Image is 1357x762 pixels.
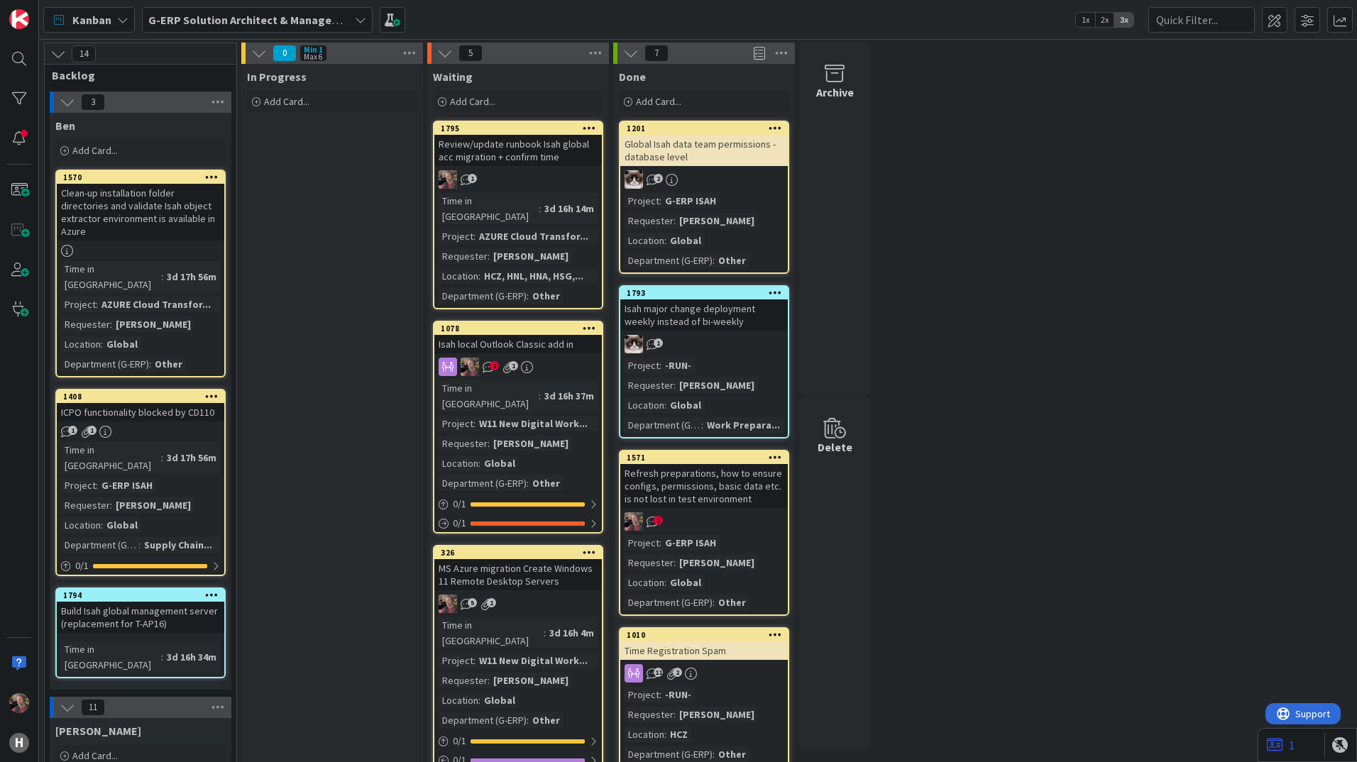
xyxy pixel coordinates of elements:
[434,546,602,590] div: 326MS Azure migration Create Windows 11 Remote Desktop Servers
[654,668,663,677] span: 11
[81,94,105,111] span: 3
[439,712,527,728] div: Department (G-ERP)
[666,727,691,742] div: HCZ
[713,746,715,762] span: :
[490,361,499,370] span: 2
[620,641,788,660] div: Time Registration Spam
[439,475,527,491] div: Department (G-ERP)
[625,687,659,702] div: Project
[478,268,480,284] span: :
[620,451,788,508] div: 1571Refresh preparations, how to ensure configs, permissions, basic data etc. is not lost in test...
[96,477,98,493] span: :
[627,630,788,640] div: 1010
[488,248,490,264] span: :
[453,734,466,749] span: 0 / 1
[161,269,163,285] span: :
[488,673,490,688] span: :
[433,70,473,84] span: Waiting
[625,417,701,433] div: Department (G-ERP)
[713,595,715,610] span: :
[439,653,473,668] div: Project
[63,392,224,402] div: 1408
[676,213,758,228] div: [PERSON_NAME]
[55,724,141,738] span: Kevin
[101,336,103,352] span: :
[529,475,564,491] div: Other
[701,417,703,433] span: :
[619,285,789,438] a: 1793Isah major change deployment weekly instead of bi-weeklyKvProject:-RUN-Requester:[PERSON_NAME...
[654,516,663,525] span: 2
[61,537,138,553] div: Department (G-ERP)
[151,356,186,372] div: Other
[527,288,529,304] span: :
[674,555,676,570] span: :
[61,442,161,473] div: Time in [GEOGRAPHIC_DATA]
[141,537,216,553] div: Supply Chain...
[659,193,661,209] span: :
[546,625,598,641] div: 3d 16h 4m
[63,590,224,600] div: 1794
[63,172,224,182] div: 1570
[527,712,529,728] span: :
[434,122,602,135] div: 1795
[664,397,666,413] span: :
[620,464,788,508] div: Refresh preparations, how to ensure configs, permissions, basic data etc. is not lost in test env...
[72,11,111,28] span: Kanban
[715,746,749,762] div: Other
[636,95,681,108] span: Add Card...
[625,253,713,268] div: Department (G-ERP)
[55,587,226,678] a: 1794Build Isah global management server (replacement for T-AP16)Time in [GEOGRAPHIC_DATA]:3d 16h 34m
[620,287,788,299] div: 1793
[434,322,602,353] div: 1078Isah local Outlook Classic add in
[620,299,788,331] div: Isah major change deployment weekly instead of bi-weekly
[110,316,112,332] span: :
[72,144,118,157] span: Add Card...
[625,335,643,353] img: Kv
[101,517,103,533] span: :
[627,123,788,133] div: 1201
[676,377,758,393] div: [PERSON_NAME]
[61,477,96,493] div: Project
[9,693,29,713] img: BF
[816,84,854,101] div: Archive
[434,559,602,590] div: MS Azure migration Create Windows 11 Remote Desktop Servers
[627,453,788,463] div: 1571
[625,746,713,762] div: Department (G-ERP)
[434,135,602,166] div: Review/update runbook Isah global acc migration + confirm time
[480,268,587,284] div: HCZ, HNL, HNA, HSG,...
[110,497,112,513] span: :
[478,692,480,708] span: :
[487,598,496,607] span: 1
[61,497,110,513] div: Requester
[61,356,149,372] div: Department (G-ERP)
[490,436,572,451] div: [PERSON_NAME]
[476,416,591,431] div: W11 New Digital Work...
[664,575,666,590] span: :
[450,95,495,108] span: Add Card...
[148,13,359,27] b: G-ERP Solution Architect & Management
[674,707,676,722] span: :
[620,170,788,189] div: Kv
[625,512,643,531] img: BF
[674,213,676,228] span: :
[674,377,676,393] span: :
[441,548,602,558] div: 326
[161,450,163,465] span: :
[57,184,224,241] div: Clean-up installation folder directories and validate Isah object extractor environment is availa...
[541,388,598,404] div: 3d 16h 37m
[441,324,602,333] div: 1078
[659,358,661,373] span: :
[439,455,478,471] div: Location
[75,558,89,573] span: 0 / 1
[439,288,527,304] div: Department (G-ERP)
[529,712,564,728] div: Other
[247,70,307,84] span: In Progress
[703,417,784,433] div: Work Prepara...
[61,261,161,292] div: Time in [GEOGRAPHIC_DATA]
[625,377,674,393] div: Requester
[468,174,477,183] span: 1
[439,595,457,613] img: BF
[659,535,661,551] span: :
[661,358,695,373] div: -RUN-
[72,45,96,62] span: 14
